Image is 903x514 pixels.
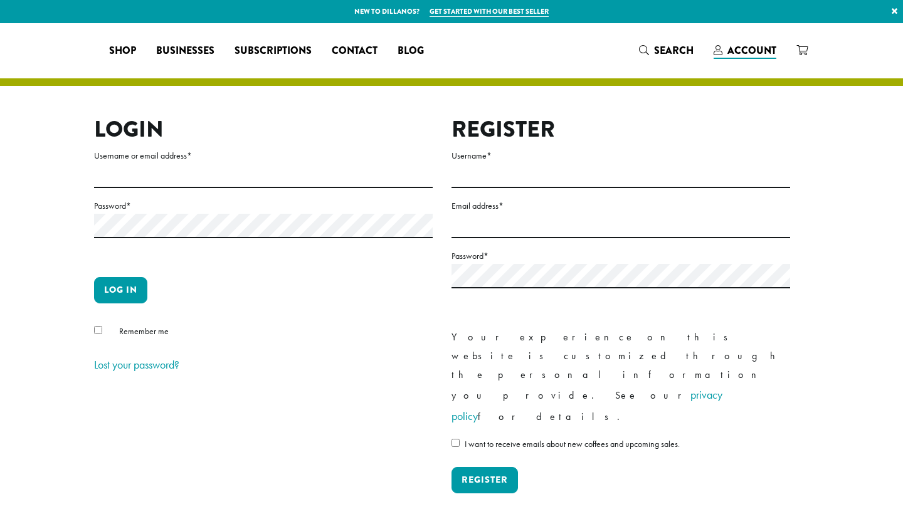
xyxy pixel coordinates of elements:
a: privacy policy [451,387,722,423]
a: Shop [99,41,146,61]
button: Register [451,467,518,493]
span: Businesses [156,43,214,59]
label: Password [451,248,790,264]
h2: Login [94,116,433,143]
p: Your experience on this website is customized through the personal information you provide. See o... [451,328,790,427]
a: Get started with our best seller [430,6,549,17]
span: Search [654,43,694,58]
label: Username or email address [94,148,433,164]
span: Account [727,43,776,58]
a: Search [629,40,704,61]
input: I want to receive emails about new coffees and upcoming sales. [451,439,460,447]
h2: Register [451,116,790,143]
span: Blog [398,43,424,59]
label: Password [94,198,433,214]
button: Log in [94,277,147,303]
span: Contact [332,43,378,59]
span: Subscriptions [235,43,312,59]
label: Username [451,148,790,164]
span: Remember me [119,325,169,337]
a: Lost your password? [94,357,179,372]
span: Shop [109,43,136,59]
label: Email address [451,198,790,214]
span: I want to receive emails about new coffees and upcoming sales. [465,438,680,449]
